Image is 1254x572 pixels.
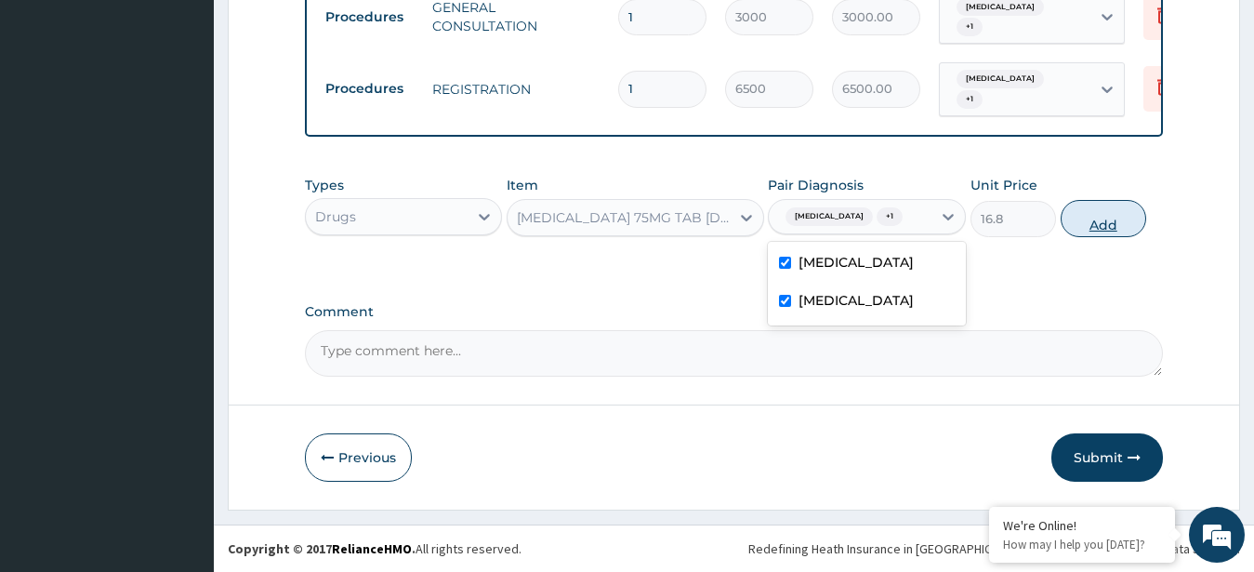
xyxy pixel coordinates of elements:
[316,72,423,106] td: Procedures
[507,176,538,194] label: Item
[1061,200,1146,237] button: Add
[9,378,354,443] textarea: Type your message and hit 'Enter'
[332,540,412,557] a: RelianceHMO
[305,178,344,193] label: Types
[305,9,350,54] div: Minimize live chat window
[799,291,914,310] label: [MEDICAL_DATA]
[1051,433,1163,482] button: Submit
[34,93,75,140] img: d_794563401_company_1708531726252_794563401
[517,208,732,227] div: [MEDICAL_DATA] 75MG TAB [DISPERSABLE]
[108,169,257,357] span: We're online!
[305,433,412,482] button: Previous
[957,18,983,36] span: + 1
[1003,537,1161,552] p: How may I help you today?
[214,525,1254,572] footer: All rights reserved.
[877,207,903,226] span: + 1
[305,304,1164,320] label: Comment
[799,253,914,272] label: [MEDICAL_DATA]
[785,207,873,226] span: [MEDICAL_DATA]
[957,90,983,109] span: + 1
[315,207,356,226] div: Drugs
[97,104,312,128] div: Chat with us now
[748,539,1240,558] div: Redefining Heath Insurance in [GEOGRAPHIC_DATA] using Telemedicine and Data Science!
[957,70,1044,88] span: [MEDICAL_DATA]
[228,540,416,557] strong: Copyright © 2017 .
[423,71,609,108] td: REGISTRATION
[970,176,1037,194] label: Unit Price
[768,176,864,194] label: Pair Diagnosis
[1003,517,1161,534] div: We're Online!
